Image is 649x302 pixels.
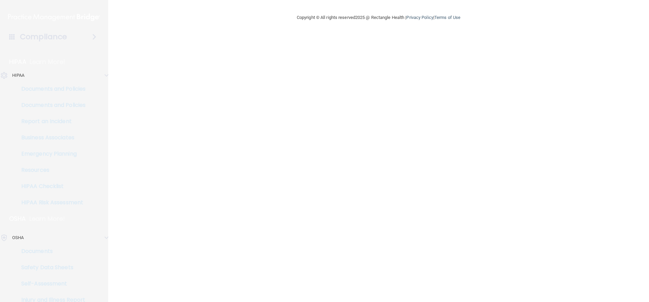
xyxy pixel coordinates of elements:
p: Safety Data Sheets [4,264,97,271]
img: PMB logo [8,10,100,24]
p: Documents [4,248,97,255]
a: Terms of Use [434,15,460,20]
p: HIPAA [12,71,25,79]
p: Resources [4,167,97,173]
p: OSHA [12,234,24,242]
p: Business Associates [4,134,97,141]
p: Learn More! [30,58,66,66]
p: HIPAA [9,58,26,66]
p: Learn More! [29,215,65,223]
p: Self-Assessment [4,280,97,287]
p: Documents and Policies [4,102,97,109]
p: Emergency Planning [4,150,97,157]
a: Privacy Policy [406,15,433,20]
p: HIPAA Checklist [4,183,97,190]
div: Copyright © All rights reserved 2025 @ Rectangle Health | | [255,7,502,28]
p: Documents and Policies [4,86,97,92]
p: Report an Incident [4,118,97,125]
h4: Compliance [20,32,67,42]
p: OSHA [9,215,26,223]
p: HIPAA Risk Assessment [4,199,97,206]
